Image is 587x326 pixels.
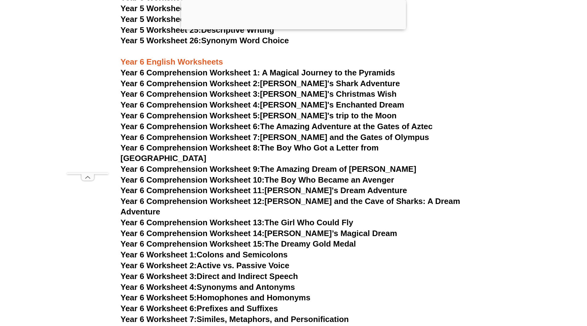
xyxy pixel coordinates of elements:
[120,68,395,77] a: Year 6 Comprehension Worksheet 1: A Magical Journey to the Pyramids
[120,186,407,195] a: Year 6 Comprehension Worksheet 11:[PERSON_NAME]'s Dream Adventure
[120,164,416,174] a: Year 6 Comprehension Worksheet 9:The Amazing Dream of [PERSON_NAME]
[120,4,201,13] span: Year 5 Worksheet 23:
[120,36,201,45] span: Year 5 Worksheet 26:
[120,133,260,142] span: Year 6 Comprehension Worksheet 7:
[120,36,289,45] a: Year 5 Worksheet 26:Synonym Word Choice
[120,100,404,109] a: Year 6 Comprehension Worksheet 4:[PERSON_NAME]'s Enchanted Dream
[120,218,353,227] a: Year 6 Comprehension Worksheet 13:The Girl Who Could Fly
[120,89,260,99] span: Year 6 Comprehension Worksheet 3:
[120,272,197,281] span: Year 6 Worksheet 3:
[120,122,433,131] a: Year 6 Comprehension Worksheet 6:The Amazing Adventure at the Gates of Aztec
[120,197,460,216] a: Year 6 Comprehension Worksheet 12:[PERSON_NAME] and the Cave of Sharks: A Dream Adventure
[120,175,264,184] span: Year 6 Comprehension Worksheet 10:
[120,197,264,206] span: Year 6 Comprehension Worksheet 12:
[120,4,297,13] a: Year 5 Worksheet 23:Editing and Proofreading
[120,293,310,302] a: Year 6 Worksheet 5:Homophones and Homonyms
[120,304,278,313] a: Year 6 Worksheet 6:Prefixes and Suffixes
[120,229,397,238] a: Year 6 Comprehension Worksheet 14:[PERSON_NAME]’s Magical Dream
[120,143,379,163] a: Year 6 Comprehension Worksheet 8:The Boy Who Got a Letter from [GEOGRAPHIC_DATA]
[120,133,429,142] a: Year 6 Comprehension Worksheet 7:[PERSON_NAME] and the Gates of Olympus
[120,261,197,270] span: Year 6 Worksheet 2:
[120,143,260,152] span: Year 6 Comprehension Worksheet 8:
[120,46,467,67] h3: Year 6 English Worksheets
[120,282,295,292] a: Year 6 Worksheet 4:Synonyms and Antonyms
[120,89,397,99] a: Year 6 Comprehension Worksheet 3:[PERSON_NAME]'s Christmas Wish
[120,239,264,248] span: Year 6 Comprehension Worksheet 15:
[120,315,349,324] a: Year 6 Worksheet 7:Similes, Metaphors, and Personification
[120,15,201,24] span: Year 5 Worksheet 24:
[120,15,265,24] a: Year 5 Worksheet 24:Dialogue Writing
[120,304,197,313] span: Year 6 Worksheet 6:
[120,25,201,35] span: Year 5 Worksheet 25:
[120,175,394,184] a: Year 6 Comprehension Worksheet 10:The Boy Who Became an Avenger
[120,293,197,302] span: Year 6 Worksheet 5:
[120,122,260,131] span: Year 6 Comprehension Worksheet 6:
[120,282,197,292] span: Year 6 Worksheet 4:
[120,261,289,270] a: Year 6 Worksheet 2:Active vs. Passive Voice
[120,79,260,88] span: Year 6 Comprehension Worksheet 2:
[120,250,288,259] a: Year 6 Worksheet 1:Colons and Semicolons
[120,186,264,195] span: Year 6 Comprehension Worksheet 11:
[67,16,108,173] iframe: Advertisement
[120,250,197,259] span: Year 6 Worksheet 1:
[120,272,298,281] a: Year 6 Worksheet 3:Direct and Indirect Speech
[120,315,197,324] span: Year 6 Worksheet 7:
[120,100,260,109] span: Year 6 Comprehension Worksheet 4:
[120,111,397,120] a: Year 6 Comprehension Worksheet 5:[PERSON_NAME]'s trip to the Moon
[120,164,260,174] span: Year 6 Comprehension Worksheet 9:
[120,111,260,120] span: Year 6 Comprehension Worksheet 5:
[120,79,400,88] a: Year 6 Comprehension Worksheet 2:[PERSON_NAME]'s Shark Adventure
[120,218,264,227] span: Year 6 Comprehension Worksheet 13:
[120,229,264,238] span: Year 6 Comprehension Worksheet 14:
[484,256,587,326] iframe: Chat Widget
[120,25,274,35] a: Year 5 Worksheet 25:Descriptive Writing
[120,239,356,248] a: Year 6 Comprehension Worksheet 15:The Dreamy Gold Medal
